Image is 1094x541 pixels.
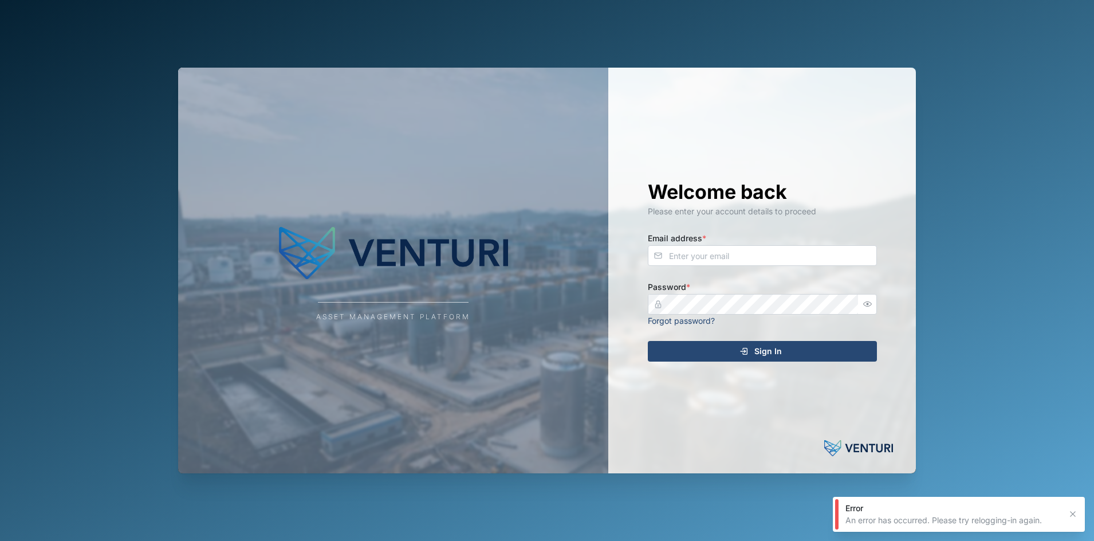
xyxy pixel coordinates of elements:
[648,316,715,326] a: Forgot password?
[648,179,877,205] h1: Welcome back
[845,515,1061,526] div: An error has occurred. Please try relogging-in again.
[648,232,706,245] label: Email address
[754,342,782,361] span: Sign In
[648,341,877,362] button: Sign In
[279,218,508,287] img: Company Logo
[648,281,690,293] label: Password
[316,312,470,323] div: Asset Management Platform
[845,503,1061,514] div: Error
[648,245,877,266] input: Enter your email
[648,205,877,218] div: Please enter your account details to proceed
[824,437,893,460] img: Powered by: Venturi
